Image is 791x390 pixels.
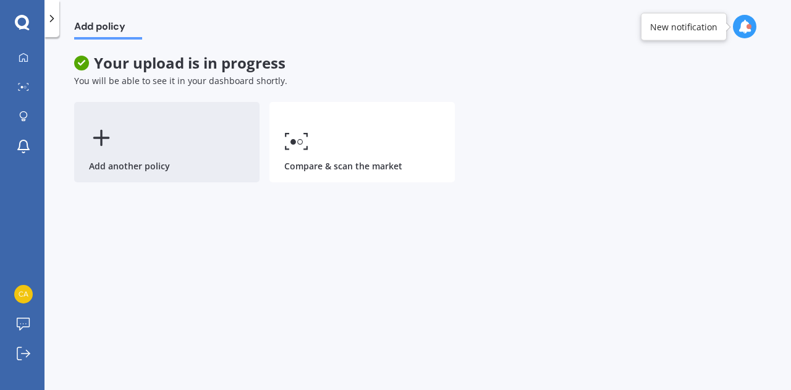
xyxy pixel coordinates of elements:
[650,20,717,33] div: New notification
[269,102,455,182] a: Compare & scan the market
[14,285,33,303] img: 469bea3645ed81dad7f29d658c667e98
[74,54,754,72] span: Your upload is in progress
[74,102,260,182] div: Add another policy
[74,20,142,37] span: Add policy
[74,75,287,87] span: You will be able to see it in your dashboard shortly.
